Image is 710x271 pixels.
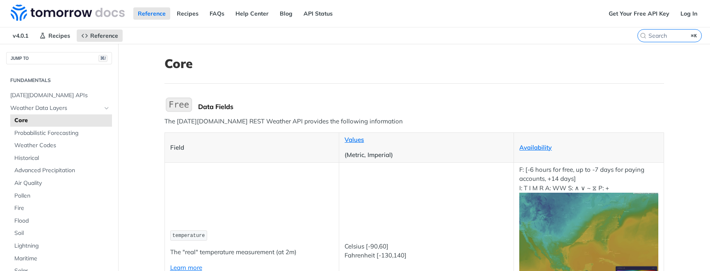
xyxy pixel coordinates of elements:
span: Recipes [48,32,70,39]
button: JUMP TO⌘/ [6,52,112,64]
button: Hide subpages for Weather Data Layers [103,105,110,112]
span: temperature [172,233,205,239]
p: The "real" temperature measurement (at 2m) [170,248,334,257]
span: Soil [14,229,110,237]
a: Fire [10,202,112,214]
a: Lightning [10,240,112,252]
p: Celsius [-90,60] Fahrenheit [-130,140] [345,242,508,260]
a: Advanced Precipitation [10,164,112,177]
a: Recipes [35,30,75,42]
img: Tomorrow.io Weather API Docs [11,5,125,21]
h1: Core [164,56,664,71]
span: Expand image [519,230,658,238]
a: Blog [275,7,297,20]
a: Values [345,136,364,143]
span: Fire [14,204,110,212]
a: Availability [519,143,552,151]
a: Maritime [10,253,112,265]
span: Core [14,116,110,125]
span: Weather Codes [14,141,110,150]
a: API Status [299,7,337,20]
svg: Search [640,32,646,39]
span: Historical [14,154,110,162]
p: The [DATE][DOMAIN_NAME] REST Weather API provides the following information [164,117,664,126]
a: Air Quality [10,177,112,189]
span: Probabilistic Forecasting [14,129,110,137]
a: Reference [77,30,123,42]
span: v4.0.1 [8,30,33,42]
a: Pollen [10,190,112,202]
span: Flood [14,217,110,225]
span: Advanced Precipitation [14,166,110,175]
a: Log In [676,7,702,20]
span: Weather Data Layers [10,104,101,112]
span: Pollen [14,192,110,200]
div: Data Fields [198,102,664,111]
span: Lightning [14,242,110,250]
a: Core [10,114,112,127]
a: Recipes [172,7,203,20]
span: ⌘/ [98,55,107,62]
h2: Fundamentals [6,77,112,84]
a: Historical [10,152,112,164]
p: (Metric, Imperial) [345,150,508,160]
a: Weather Codes [10,139,112,152]
a: Probabilistic Forecasting [10,127,112,139]
a: [DATE][DOMAIN_NAME] APIs [6,89,112,102]
a: Soil [10,227,112,239]
a: Flood [10,215,112,227]
span: Maritime [14,255,110,263]
a: FAQs [205,7,229,20]
span: Air Quality [14,179,110,187]
a: Help Center [231,7,273,20]
a: Get Your Free API Key [604,7,674,20]
kbd: ⌘K [689,32,699,40]
p: Field [170,143,334,153]
a: Weather Data LayersHide subpages for Weather Data Layers [6,102,112,114]
a: Reference [133,7,170,20]
span: Reference [90,32,118,39]
span: [DATE][DOMAIN_NAME] APIs [10,91,110,100]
